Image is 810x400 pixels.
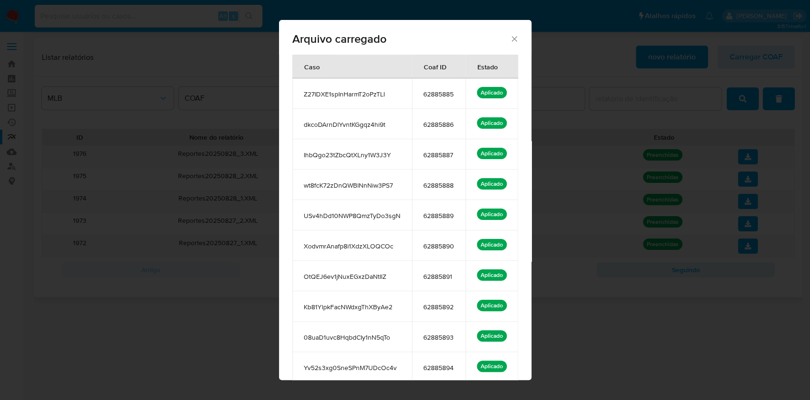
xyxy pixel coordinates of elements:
[477,148,507,159] p: Aplicado
[423,303,454,311] span: 62885892
[423,151,454,159] span: 62885887
[292,33,510,45] span: Arquivo carregado
[423,363,454,372] span: 62885894
[304,211,400,220] span: USv4hDd10NWP8QmzTyDo3sgN
[304,120,400,129] span: dkcoDArnDlYvntKGgqz4hi9t
[423,90,454,98] span: 62885885
[477,239,507,250] p: Aplicado
[423,242,454,250] span: 62885890
[304,303,400,311] span: Kb81YlpkFacNWdxgThXByAe2
[477,178,507,190] p: Aplicado
[423,333,454,342] span: 62885893
[304,363,400,372] span: Yv52s3xg0SneSPnM7UDcOc4v
[412,55,458,78] div: Coaf ID
[477,87,507,98] p: Aplicado
[423,120,454,129] span: 62885886
[477,330,507,342] p: Aplicado
[423,272,454,281] span: 62885891
[293,55,331,78] div: Caso
[304,272,400,281] span: OtQEJ6ev1jNuxEGxzDaNtIlZ
[304,151,400,159] span: IhbQgo23tZbcQtXLny1W3J3Y
[477,209,507,220] p: Aplicado
[304,90,400,98] span: Z27IDXE1spInHarmT2oPzTLI
[477,361,507,372] p: Aplicado
[477,269,507,281] p: Aplicado
[304,181,400,190] span: wt8fcK72zDnQWBlNnNiw3PS7
[423,181,454,190] span: 62885888
[466,55,509,78] div: Estado
[423,211,454,220] span: 62885889
[477,117,507,129] p: Aplicado
[304,242,400,250] span: XodvmrAnafp8i1XdzXLOQCOc
[510,34,518,43] button: Fechar
[477,300,507,311] p: Aplicado
[304,333,400,342] span: 08uaD1uvc8HqbdCIy1nN5qTo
